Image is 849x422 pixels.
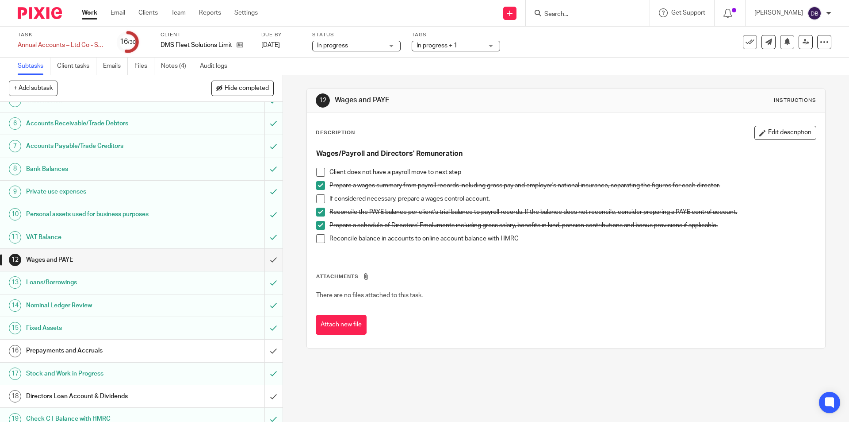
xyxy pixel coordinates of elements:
[329,168,815,177] p: Client does not have a payroll move to next step
[754,126,816,140] button: Edit description
[9,231,21,244] div: 11
[9,81,57,96] button: + Add subtask
[543,11,623,19] input: Search
[9,322,21,334] div: 15
[26,163,179,176] h1: Bank Balances
[128,40,136,45] small: /30
[26,321,179,335] h1: Fixed Assets
[9,390,21,403] div: 18
[26,231,179,244] h1: VAT Balance
[26,344,179,357] h1: Prepayments and Accruals
[18,31,106,39] label: Task
[26,390,179,403] h1: Directors Loan Account & Dividends
[57,58,96,75] a: Client tasks
[161,31,250,39] label: Client
[199,8,221,17] a: Reports
[329,181,815,190] p: Prepare a wages summary from payroll records including gross pay and employer's national insuranc...
[211,81,274,96] button: Hide completed
[171,8,186,17] a: Team
[26,253,179,267] h1: Wages and PAYE
[26,117,179,130] h1: Accounts Receivable/Trade Debtors
[26,208,179,221] h1: Personal assets used for business purposes
[18,7,62,19] img: Pixie
[26,367,179,380] h1: Stock and Work in Progress
[9,368,21,380] div: 17
[329,221,815,230] p: Prepare a schedule of Directors' Emoluments including gross salary, benefits in kind, pension con...
[26,276,179,289] h1: Loans/Borrowings
[312,31,401,39] label: Status
[316,292,423,298] span: There are no files attached to this task.
[161,58,193,75] a: Notes (4)
[316,274,359,279] span: Attachments
[261,31,301,39] label: Due by
[9,208,21,221] div: 10
[18,41,106,50] div: Annual Accounts – Ltd Co - Software
[9,345,21,357] div: 16
[26,299,179,312] h1: Nominal Ledger Review
[134,58,154,75] a: Files
[26,185,179,198] h1: Private use expenses
[225,85,269,92] span: Hide completed
[316,150,463,157] strong: Wages/Payroll and Directors' Remuneration
[335,96,585,105] h1: Wages and PAYE
[316,315,367,335] button: Attach new file
[234,8,258,17] a: Settings
[316,93,330,108] div: 12
[120,37,136,47] div: 16
[412,31,500,39] label: Tags
[261,42,280,48] span: [DATE]
[9,163,21,175] div: 8
[82,8,97,17] a: Work
[138,8,158,17] a: Clients
[9,140,21,152] div: 7
[103,58,128,75] a: Emails
[329,208,815,217] p: Reconcile the PAYE balance per client's trial balance to payroll records. If the balance does not...
[807,6,822,20] img: svg%3E
[9,186,21,198] div: 9
[9,254,21,266] div: 12
[9,117,21,130] div: 6
[26,139,179,153] h1: Accounts Payable/Trade Creditors
[111,8,125,17] a: Email
[754,8,803,17] p: [PERSON_NAME]
[200,58,234,75] a: Audit logs
[316,129,355,136] p: Description
[671,10,705,16] span: Get Support
[417,43,457,49] span: In progress + 1
[329,234,815,243] p: Reconcile balance in accounts to online account balance with HMRC
[161,41,232,50] p: DMS Fleet Solutions Limited
[317,43,348,49] span: In progress
[9,299,21,312] div: 14
[329,194,815,203] p: If considered necessary, prepare a wages control account.
[18,58,50,75] a: Subtasks
[9,276,21,289] div: 13
[774,97,816,104] div: Instructions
